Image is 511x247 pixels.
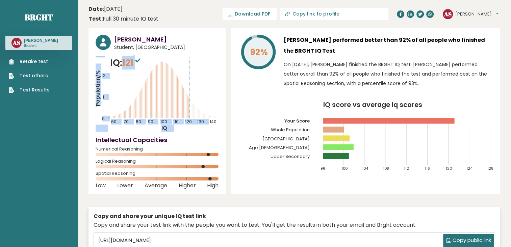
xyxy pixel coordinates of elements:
tspan: Age [DEMOGRAPHIC_DATA] [249,144,310,151]
tspan: IQ score vs average Iq scores [323,100,422,109]
tspan: 100 [160,119,167,125]
span: Spatial Reasoning [96,172,219,175]
tspan: 1 [103,94,104,100]
tspan: [GEOGRAPHIC_DATA] [262,135,310,142]
tspan: Your Score [284,118,310,124]
tspan: 104 [362,166,368,171]
div: Copy and share your unique IQ test link [94,212,495,220]
span: Download PDF [235,10,270,18]
tspan: Whole Population [271,127,310,133]
a: Download PDF [223,8,277,20]
tspan: 70 [124,119,129,125]
a: Retake test [9,58,50,65]
span: Lower [117,184,133,187]
tspan: 140 [210,119,216,125]
text: AS [444,10,452,18]
tspan: 110 [173,119,179,125]
tspan: 80 [136,119,141,125]
h3: [PERSON_NAME] performed better than 92% of all people who finished the BRGHT IQ Test [284,35,493,56]
span: Numerical Reasoning [96,148,219,150]
h3: [PERSON_NAME] [24,38,58,43]
span: Higher [178,184,196,187]
tspan: 116 [425,166,430,171]
tspan: 90 [148,119,153,125]
p: Student [24,44,58,48]
tspan: 120 [185,119,192,125]
tspan: 100 [341,166,348,171]
span: 121 [122,56,142,69]
h3: [PERSON_NAME] [114,35,219,44]
tspan: 92% [250,46,268,58]
tspan: 112 [404,166,409,171]
text: AS [12,39,20,47]
span: Logical Reasoning [96,160,219,163]
b: Date: [88,5,104,13]
tspan: 2 [102,73,105,79]
tspan: 60 [111,119,117,125]
tspan: Upper Secondary [271,153,310,160]
a: Test others [9,72,50,79]
span: Student, [GEOGRAPHIC_DATA] [114,44,219,51]
p: On [DATE], [PERSON_NAME] finished the BRGHT IQ test. [PERSON_NAME] performed better overall than ... [284,60,493,88]
a: Test Results [9,86,50,93]
span: Low [96,184,106,187]
tspan: 108 [383,166,389,171]
tspan: 130 [197,119,204,125]
tspan: 96 [321,166,325,171]
span: Average [145,184,167,187]
tspan: Population/% [94,70,101,106]
b: Test: [88,15,103,23]
h4: Intellectual Capacities [96,135,219,144]
tspan: 124 [466,166,472,171]
tspan: 0 [102,116,105,121]
a: Brght [25,12,53,23]
tspan: 128 [487,166,493,171]
span: Copy public link [453,237,491,244]
span: High [207,184,219,187]
tspan: IQ [161,125,167,132]
time: [DATE] [88,5,123,13]
tspan: 120 [445,166,452,171]
p: IQ: [110,56,142,70]
button: [PERSON_NAME] [455,11,498,18]
div: Full 30 minute IQ test [88,15,158,23]
div: Copy and share your test link with the people you want to test. You'll get the results in both yo... [94,221,495,229]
